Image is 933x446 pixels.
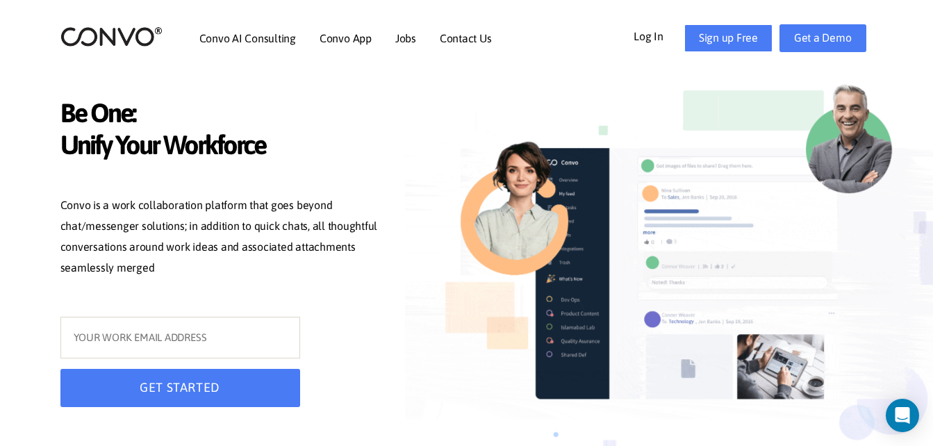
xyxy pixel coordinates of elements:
[60,195,387,281] p: Convo is a work collaboration platform that goes beyond chat/messenger solutions; in addition to ...
[60,26,163,47] img: logo_2.png
[886,399,919,432] div: Open Intercom Messenger
[60,129,387,165] span: Unify Your Workforce
[199,33,296,44] a: Convo AI Consulting
[634,24,684,47] a: Log In
[320,33,372,44] a: Convo App
[779,24,866,52] a: Get a Demo
[60,317,300,358] input: YOUR WORK EMAIL ADDRESS
[395,33,416,44] a: Jobs
[684,24,773,52] a: Sign up Free
[440,33,492,44] a: Contact Us
[60,369,300,407] button: GET STARTED
[60,97,387,133] span: Be One:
